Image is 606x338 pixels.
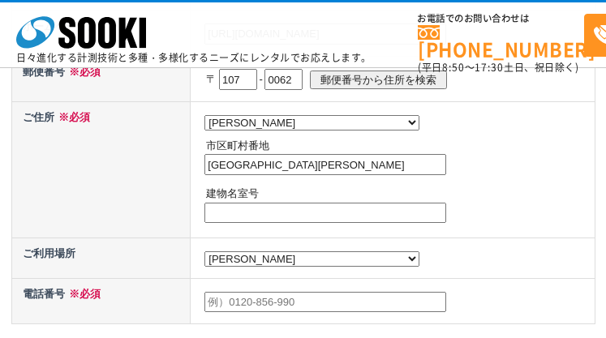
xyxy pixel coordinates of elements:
th: ご利用場所 [11,238,191,279]
select: /* 20250204 MOD ↑ */ /* 20241122 MOD ↑ */ [204,251,419,267]
th: 電話番号 [11,278,191,323]
th: ご住所 [11,101,191,237]
input: 郵便番号から住所を検索 [310,71,447,89]
span: ※必須 [54,111,90,123]
a: [PHONE_NUMBER] [418,25,584,58]
p: 日々進化する計測技術と多種・多様化するニーズにレンタルでお応えします。 [16,53,372,62]
p: 建物名室号 [206,186,591,203]
input: 0005 [264,69,303,90]
input: 550 [219,69,257,90]
span: (平日 ～ 土日、祝日除く) [418,60,578,75]
span: お電話でのお問い合わせは [418,14,584,24]
p: 〒 - [206,62,591,97]
span: ※必須 [65,66,101,78]
span: 17:30 [475,60,504,75]
input: 例）0120-856-990 [204,292,446,313]
input: 例）大阪市西区西本町1-15-10 [204,154,446,175]
th: 郵便番号 [11,56,191,101]
span: 8:50 [442,60,465,75]
p: 市区町村番地 [206,138,591,155]
span: ※必須 [65,288,101,300]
